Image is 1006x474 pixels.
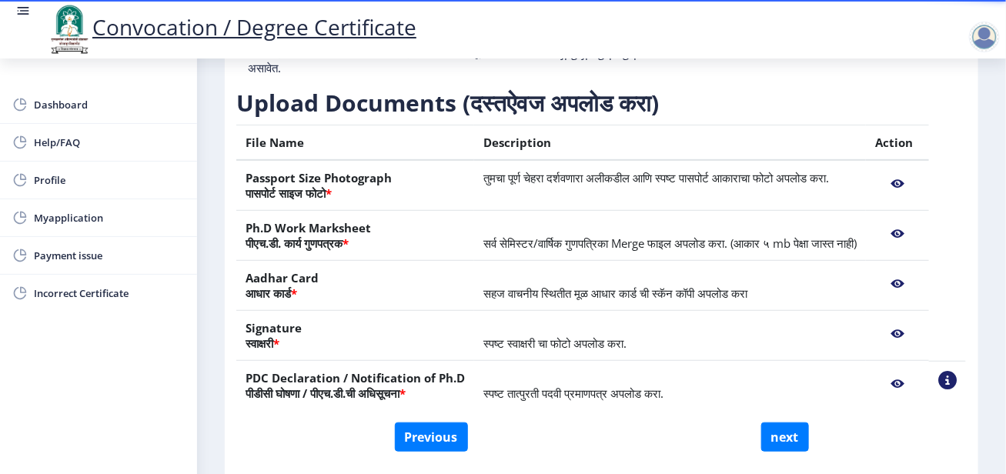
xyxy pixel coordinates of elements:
th: PDC Declaration / Notification of Ph.D पीडीसी घोषणा / पीएच.डी.ची अधिसूचना [236,361,474,411]
span: स्पष्ट स्वाक्षरी चा फोटो अपलोड करा. [483,335,627,351]
img: logo [46,3,92,55]
span: सर्व सेमिस्टर/वार्षिक गुणपत्रिका Merge फाइल अपलोड करा. (आकार ५ mb पेक्षा जास्त नाही) [483,235,857,251]
span: Incorrect Certificate [34,284,185,302]
nb-action: View File [875,370,920,398]
th: Action [866,125,929,161]
th: Passport Size Photograph पासपोर्ट साइज फोटो [236,160,474,211]
nb-action: View File [875,220,920,248]
th: Ph.D Work Marksheet पीएच.डी. कार्य गुणपत्रक [236,211,474,261]
h3: Upload Documents (दस्तऐवज अपलोड करा) [236,88,966,118]
button: next [761,422,809,452]
span: Myapplication [34,209,185,227]
span: स्पष्ट तात्पुरती पदवी प्रमाणपत्र अपलोड करा. [483,386,663,401]
span: सहज वाचनीय स्थितीत मूळ आधार कार्ड ची स्कॅन कॉपी अपलोड करा [483,285,747,301]
span: Help/FAQ [34,133,185,152]
th: Aadhar Card आधार कार्ड [236,261,474,311]
nb-action: View File [875,170,920,198]
nb-action: View File [875,270,920,298]
nb-action: View File [875,320,920,348]
a: Convocation / Degree Certificate [46,12,416,42]
td: तुमचा पूर्ण चेहरा दर्शवणारा अलीकडील आणि स्पष्ट पासपोर्ट आकाराचा फोटो अपलोड करा. [474,160,866,211]
span: Dashboard [34,95,185,114]
span: Profile [34,171,185,189]
p: 3.दस्तऐवज स्पष्ट आणि वाचनीय स्थितीत, कोणत्याही पार्श्वभूमीशिवाय आणि केवळ jpg/jpeg/png/pdf स्वरूपा... [248,45,712,75]
th: File Name [236,125,474,161]
nb-action: View Sample PDC [938,371,957,389]
th: Description [474,125,866,161]
th: Signature स्वाक्षरी [236,311,474,361]
span: Payment issue [34,246,185,265]
button: Previous [395,422,468,452]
